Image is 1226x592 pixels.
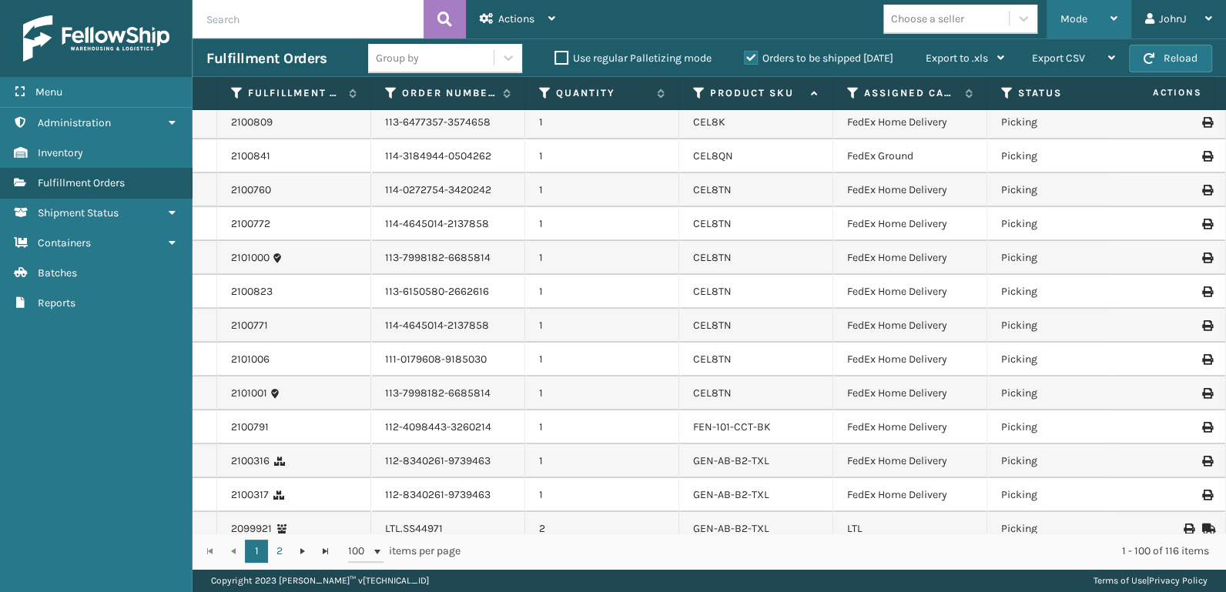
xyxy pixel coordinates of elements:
i: Print Label [1202,219,1211,229]
a: GEN-AB-B2-TXL [693,454,769,467]
label: Order Number [402,86,495,100]
td: FedEx Home Delivery [833,376,987,410]
td: Picking [987,343,1141,376]
span: Fulfillment Orders [38,176,125,189]
td: 1 [525,444,679,478]
td: FedEx Home Delivery [833,478,987,512]
td: 1 [525,241,679,275]
span: Reports [38,296,75,309]
td: FedEx Home Delivery [833,343,987,376]
a: 2099921 [231,521,272,537]
a: 2100841 [231,149,270,164]
a: 2100771 [231,318,268,333]
td: 1 [525,173,679,207]
a: CEL8TN [693,353,732,366]
td: 112-4098443-3260214 [371,410,525,444]
label: Product SKU [710,86,803,100]
span: Go to the last page [320,545,332,557]
span: Export to .xls [926,52,988,65]
a: 2101000 [231,250,270,266]
i: Mark as Shipped [1202,523,1211,534]
td: Picking [987,478,1141,512]
span: Actions [1104,80,1211,105]
td: Picking [987,139,1141,173]
span: Actions [498,12,534,25]
td: Picking [987,173,1141,207]
div: Group by [376,50,419,66]
td: Picking [987,241,1141,275]
label: Fulfillment Order Id [248,86,341,100]
td: FedEx Home Delivery [833,105,987,139]
td: Picking [987,376,1141,410]
a: Go to the last page [314,540,337,563]
label: Assigned Carrier Service [864,86,957,100]
a: CEL8K [693,115,725,129]
h3: Fulfillment Orders [206,49,327,68]
i: Print Label [1202,117,1211,128]
span: Go to the next page [296,545,309,557]
td: 114-3184944-0504262 [371,139,525,173]
td: 113-6477357-3574658 [371,105,525,139]
td: 1 [525,207,679,241]
i: Print BOL [1184,523,1193,534]
a: CEL8TN [693,386,732,400]
span: 100 [348,544,371,559]
td: LTL [833,512,987,546]
span: Containers [38,236,91,249]
a: Go to the next page [291,540,314,563]
td: 114-4645014-2137858 [371,309,525,343]
td: 2 [525,512,679,546]
td: FedEx Home Delivery [833,241,987,275]
div: 1 - 100 of 116 items [482,544,1209,559]
p: Copyright 2023 [PERSON_NAME]™ v [TECHNICAL_ID] [211,569,429,592]
a: CEL8TN [693,183,732,196]
i: Print Label [1202,456,1211,467]
td: FedEx Ground [833,139,987,173]
a: FEN-101-CCT-BK [693,420,771,433]
div: | [1094,569,1208,592]
td: Picking [987,410,1141,444]
td: 114-4645014-2137858 [371,207,525,241]
td: 111-0179608-9185030 [371,343,525,376]
a: CEL8TN [693,251,732,264]
i: Print Label [1202,490,1211,500]
td: 113-6150580-2662616 [371,275,525,309]
a: GEN-AB-B2-TXL [693,522,769,535]
button: Reload [1129,45,1212,72]
td: FedEx Home Delivery [833,207,987,241]
td: 1 [525,343,679,376]
a: 2100791 [231,420,269,435]
td: FedEx Home Delivery [833,410,987,444]
td: 1 [525,410,679,444]
i: Print Label [1202,388,1211,399]
span: Menu [35,85,62,99]
i: Print Label [1202,185,1211,196]
span: Mode [1060,12,1087,25]
td: 1 [525,478,679,512]
a: 1 [245,540,268,563]
a: CEL8QN [693,149,733,162]
a: 2101001 [231,386,267,401]
a: GEN-AB-B2-TXL [693,488,769,501]
div: Choose a seller [891,11,964,27]
i: Print Label [1202,422,1211,433]
label: Status [1018,86,1111,100]
a: Terms of Use [1094,575,1147,586]
i: Print Label [1202,286,1211,297]
td: 1 [525,105,679,139]
td: FedEx Home Delivery [833,309,987,343]
a: CEL8TN [693,285,732,298]
a: 2101006 [231,352,270,367]
span: Export CSV [1032,52,1085,65]
i: Print Label [1202,320,1211,331]
span: Batches [38,266,77,279]
label: Quantity [556,86,649,100]
td: 112-8340261-9739463 [371,444,525,478]
span: Inventory [38,146,83,159]
td: 112-8340261-9739463 [371,478,525,512]
img: logo [23,15,169,62]
i: Print Label [1202,253,1211,263]
span: Shipment Status [38,206,119,219]
td: 113-7998182-6685814 [371,241,525,275]
td: 114-0272754-3420242 [371,173,525,207]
